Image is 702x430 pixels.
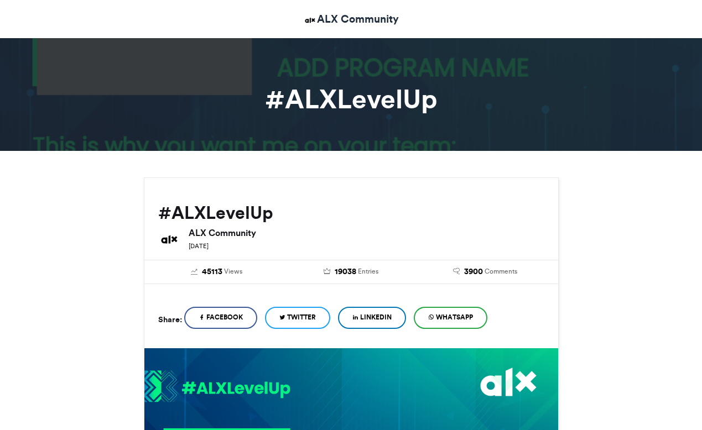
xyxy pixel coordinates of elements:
a: Facebook [184,307,257,329]
span: Views [224,266,242,276]
small: [DATE] [189,242,209,250]
span: 19038 [335,266,356,278]
h6: ALX Community [189,228,544,237]
a: ALX Community [303,11,399,27]
a: 3900 Comments [427,266,544,278]
span: Entries [358,266,378,276]
img: ALX Community [158,228,180,250]
span: Twitter [287,312,316,322]
span: WhatsApp [436,312,473,322]
a: 19038 Entries [292,266,410,278]
a: WhatsApp [414,307,487,329]
h2: #ALXLevelUp [158,203,544,223]
a: LinkedIn [338,307,406,329]
span: Facebook [206,312,243,322]
span: Comments [485,266,517,276]
span: 3900 [464,266,483,278]
a: 45113 Views [158,266,276,278]
img: 1721821317.056-e66095c2f9b7be57613cf5c749b4708f54720bc2.png [144,370,290,405]
span: LinkedIn [360,312,392,322]
img: ALX Community [303,13,317,27]
h5: Share: [158,312,182,327]
span: 45113 [202,266,222,278]
h1: #ALXLevelUp [44,86,658,112]
a: Twitter [265,307,330,329]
